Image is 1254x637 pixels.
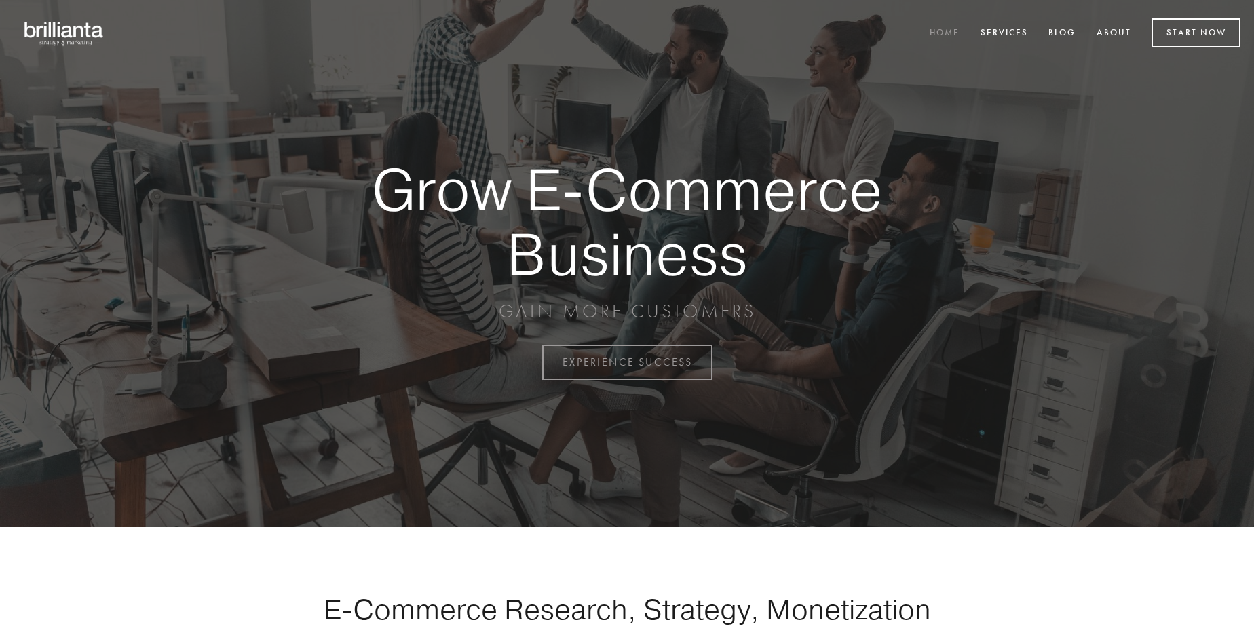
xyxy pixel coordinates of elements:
h1: E-Commerce Research, Strategy, Monetization [281,592,973,626]
strong: Grow E-Commerce Business [324,157,930,286]
p: GAIN MORE CUSTOMERS [324,299,930,324]
img: brillianta - research, strategy, marketing [14,14,115,53]
a: Services [972,22,1037,45]
a: About [1088,22,1140,45]
a: EXPERIENCE SUCCESS [542,345,712,380]
a: Start Now [1152,18,1240,47]
a: Home [921,22,968,45]
a: Blog [1040,22,1084,45]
